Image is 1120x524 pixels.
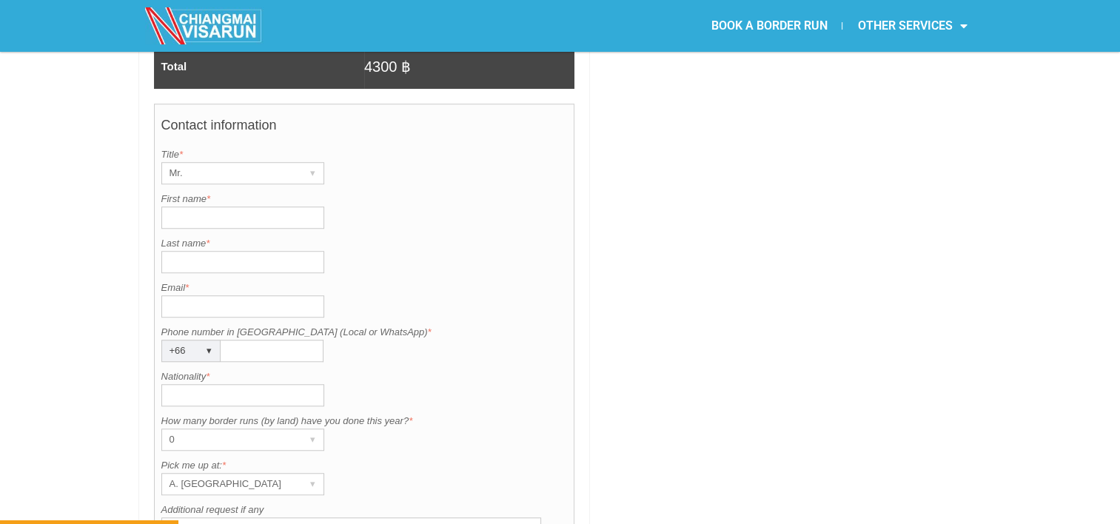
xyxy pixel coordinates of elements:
label: Last name [161,236,568,251]
label: Phone number in [GEOGRAPHIC_DATA] (Local or WhatsApp) [161,325,568,340]
td: 4300 ฿ [364,44,574,89]
label: Email [161,281,568,295]
label: Additional request if any [161,503,568,517]
label: Title [161,147,568,162]
label: How many border runs (by land) have you done this year? [161,414,568,429]
label: Nationality [161,369,568,384]
h4: Contact information [161,110,568,147]
div: A. [GEOGRAPHIC_DATA] [162,474,295,494]
div: Mr. [162,163,295,184]
td: Total [154,44,364,89]
a: OTHER SERVICES [842,9,982,43]
a: BOOK A BORDER RUN [696,9,842,43]
div: 0 [162,429,295,450]
div: ▾ [199,340,220,361]
nav: Menu [560,9,982,43]
div: ▾ [303,474,323,494]
div: ▾ [303,163,323,184]
label: First name [161,192,568,206]
div: ▾ [303,429,323,450]
div: +66 [162,340,192,361]
label: Pick me up at: [161,458,568,473]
